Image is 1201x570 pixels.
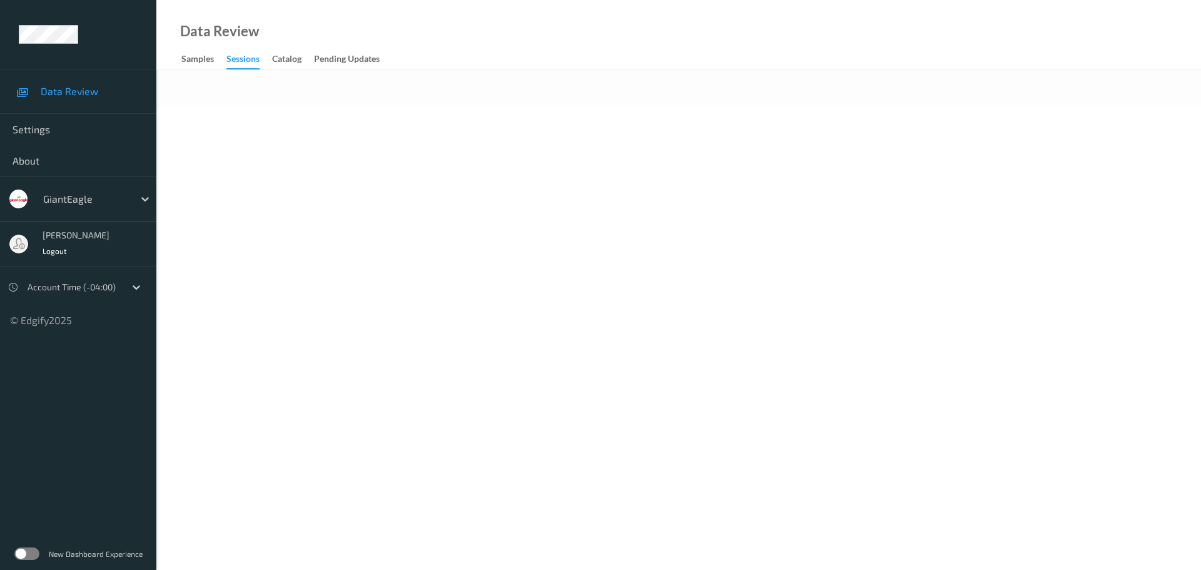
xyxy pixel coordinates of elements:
[181,53,214,68] div: Samples
[180,25,259,38] div: Data Review
[314,53,380,68] div: Pending Updates
[272,51,314,68] a: Catalog
[272,53,302,68] div: Catalog
[181,51,226,68] a: Samples
[314,51,392,68] a: Pending Updates
[226,51,272,69] a: Sessions
[226,53,260,69] div: Sessions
